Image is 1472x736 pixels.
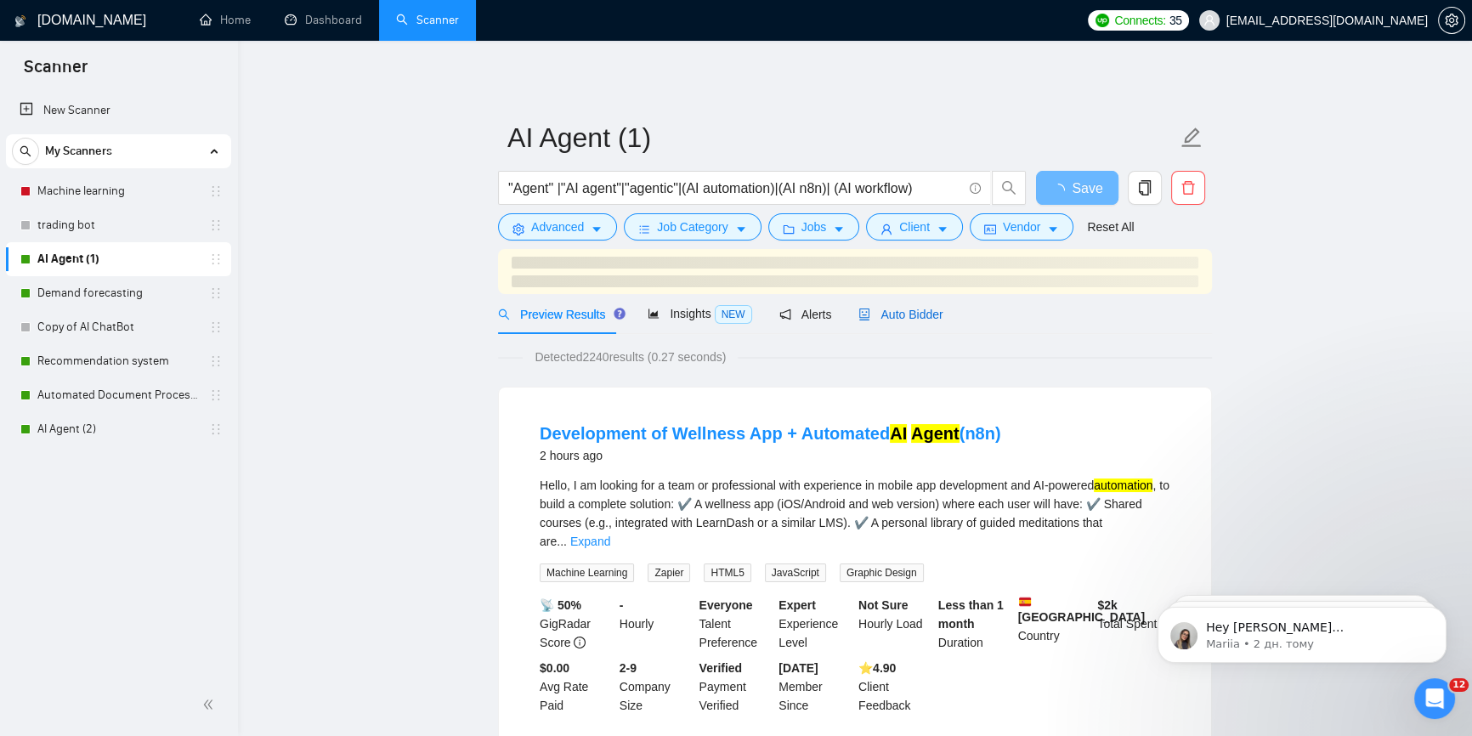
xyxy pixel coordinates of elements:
[1129,180,1161,195] span: copy
[648,307,751,320] span: Insights
[858,598,908,612] b: Not Sure
[1015,596,1095,652] div: Country
[1036,171,1118,205] button: Save
[37,412,199,446] a: AI Agent (2)
[1097,598,1117,612] b: $ 2k
[648,308,660,320] span: area-chart
[1414,678,1455,719] iframe: Intercom live chat
[396,13,459,27] a: searchScanner
[937,223,948,235] span: caret-down
[970,213,1073,241] button: idcardVendorcaret-down
[858,308,943,321] span: Auto Bidder
[540,661,569,675] b: $0.00
[765,563,826,582] span: JavaScript
[531,218,584,236] span: Advanced
[1003,218,1040,236] span: Vendor
[855,659,935,715] div: Client Feedback
[1169,11,1182,30] span: 35
[200,13,251,27] a: homeHome
[10,54,101,90] span: Scanner
[498,213,617,241] button: settingAdvancedcaret-down
[735,223,747,235] span: caret-down
[1096,14,1109,27] img: upwork-logo.png
[45,134,112,168] span: My Scanners
[37,378,199,412] a: Automated Document Processing
[779,308,832,321] span: Alerts
[612,306,627,321] div: Tooltip anchor
[638,223,650,235] span: bars
[1094,596,1174,652] div: Total Spent
[778,598,816,612] b: Expert
[1439,14,1464,27] span: setting
[498,308,620,321] span: Preview Results
[715,305,752,324] span: NEW
[540,476,1170,551] div: Hello, I am looking for a team or professional with experience in mobile app development and AI-p...
[1072,178,1102,199] span: Save
[696,596,776,652] div: Talent Preference
[1171,171,1205,205] button: delete
[1087,218,1134,236] a: Reset All
[209,218,223,232] span: holder
[696,659,776,715] div: Payment Verified
[523,348,738,366] span: Detected 2240 results (0.27 seconds)
[1018,596,1146,624] b: [GEOGRAPHIC_DATA]
[616,596,696,652] div: Hourly
[938,598,1004,631] b: Less than 1 month
[574,637,586,648] span: info-circle
[512,223,524,235] span: setting
[540,598,581,612] b: 📡 50%
[1203,14,1215,26] span: user
[624,213,761,241] button: barsJob Categorycaret-down
[1438,14,1465,27] a: setting
[699,661,743,675] b: Verified
[507,116,1177,159] input: Scanner name...
[935,596,1015,652] div: Duration
[1438,7,1465,34] button: setting
[1172,180,1204,195] span: delete
[13,145,38,157] span: search
[657,218,728,236] span: Job Category
[1128,171,1162,205] button: copy
[37,242,199,276] a: AI Agent (1)
[866,213,963,241] button: userClientcaret-down
[591,223,603,235] span: caret-down
[202,696,219,713] span: double-left
[6,93,231,127] li: New Scanner
[704,563,750,582] span: HTML5
[890,424,907,443] mark: AI
[1114,11,1165,30] span: Connects:
[858,661,896,675] b: ⭐️ 4.90
[1132,571,1472,690] iframe: Intercom notifications повідомлення
[37,310,199,344] a: Copy of AI ChatBot
[1019,596,1031,608] img: 🇪🇸
[833,223,845,235] span: caret-down
[557,535,567,548] span: ...
[536,596,616,652] div: GigRadar Score
[620,661,637,675] b: 2-9
[840,563,924,582] span: Graphic Design
[1047,223,1059,235] span: caret-down
[37,174,199,208] a: Machine learning
[880,223,892,235] span: user
[775,659,855,715] div: Member Since
[1449,678,1469,692] span: 12
[37,344,199,378] a: Recommendation system
[536,659,616,715] div: Avg Rate Paid
[984,223,996,235] span: idcard
[209,286,223,300] span: holder
[1180,127,1203,149] span: edit
[648,563,690,582] span: Zapier
[209,422,223,436] span: holder
[20,93,218,127] a: New Scanner
[209,320,223,334] span: holder
[540,563,634,582] span: Machine Learning
[616,659,696,715] div: Company Size
[1094,478,1152,492] mark: automation
[783,223,795,235] span: folder
[209,388,223,402] span: holder
[508,178,962,199] input: Search Freelance Jobs...
[540,445,1001,466] div: 2 hours ago
[993,180,1025,195] span: search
